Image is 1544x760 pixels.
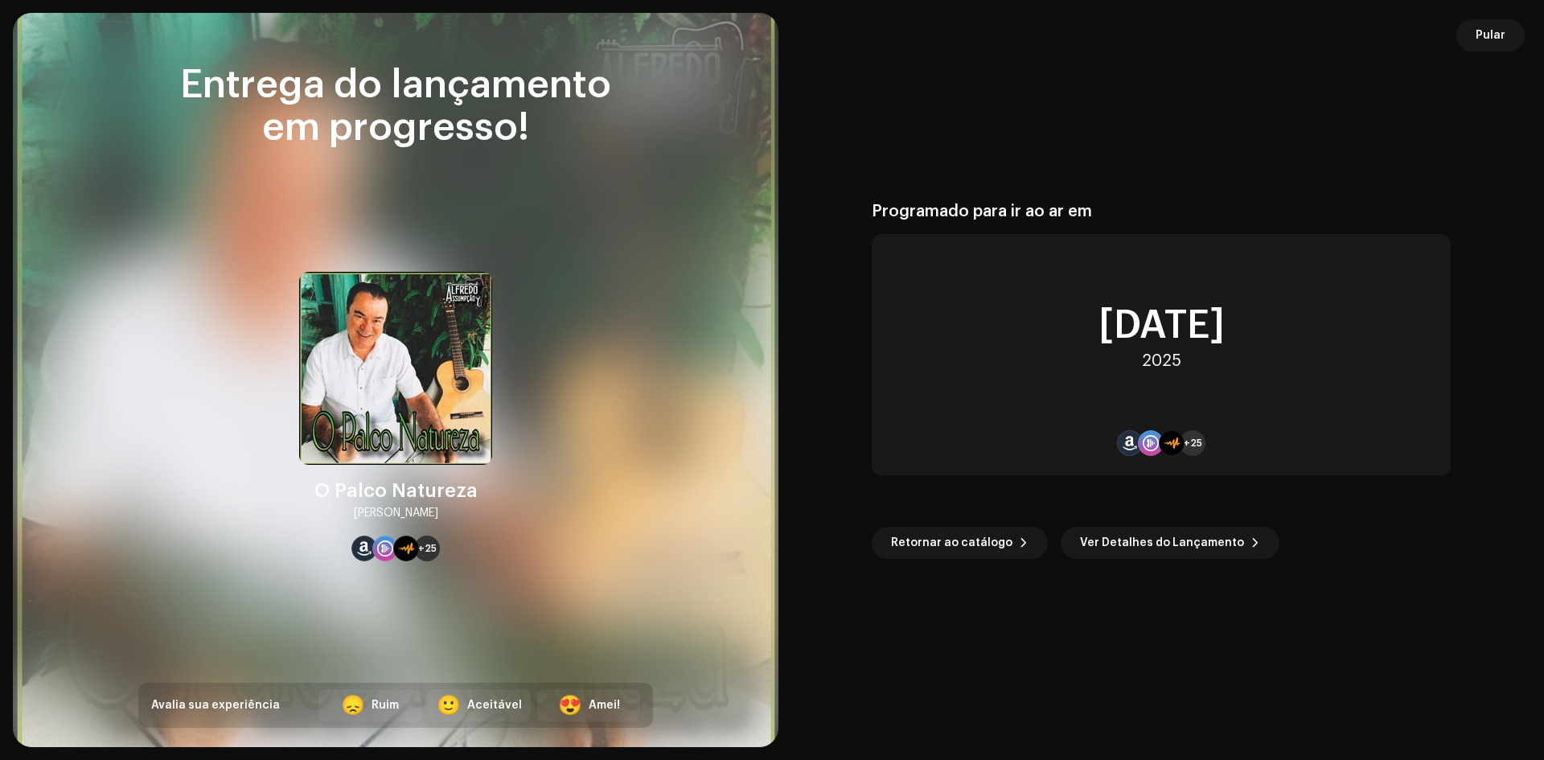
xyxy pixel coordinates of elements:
div: Amei! [589,697,620,714]
button: Ver Detalhes do Lançamento [1061,527,1279,559]
img: 2efbf5bb-574a-459a-b0ad-9a1b85827be1 [299,272,492,465]
div: 😞 [341,696,365,715]
div: Programado para ir ao ar em [872,202,1451,221]
div: Aceitável [467,697,522,714]
div: Ruim [372,697,399,714]
span: Avalia sua experiência [151,700,280,711]
span: +25 [1184,437,1202,450]
div: [DATE] [1098,306,1225,345]
span: +25 [418,542,437,555]
span: Ver Detalhes do Lançamento [1080,527,1244,559]
span: Pular [1476,19,1505,51]
span: Retornar ao catálogo [891,527,1012,559]
div: 2025 [1142,351,1181,371]
button: Retornar ao catálogo [872,527,1048,559]
div: O Palco Natureza [314,478,478,503]
div: [PERSON_NAME] [354,503,438,523]
div: 🙂 [437,696,461,715]
div: Entrega do lançamento em progresso! [138,64,653,150]
div: 😍 [558,696,582,715]
button: Pular [1456,19,1525,51]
